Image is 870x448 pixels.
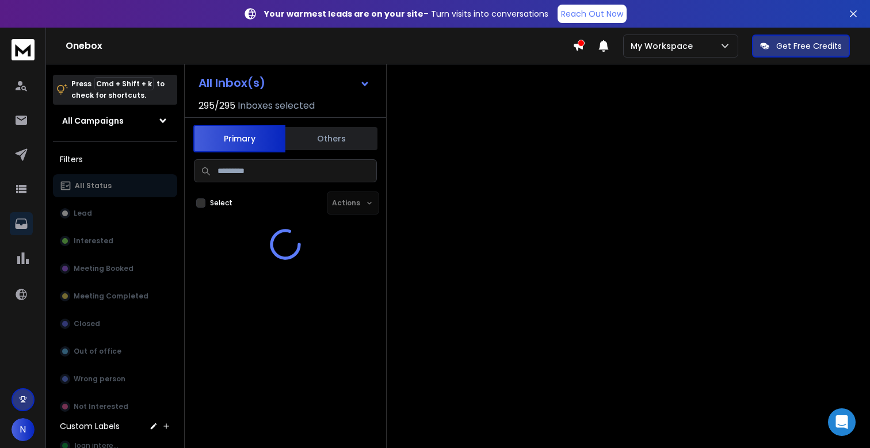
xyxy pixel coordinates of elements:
[12,418,35,441] button: N
[776,40,842,52] p: Get Free Credits
[199,77,265,89] h1: All Inbox(s)
[238,99,315,113] h3: Inboxes selected
[752,35,850,58] button: Get Free Credits
[53,109,177,132] button: All Campaigns
[828,408,856,436] div: Open Intercom Messenger
[264,8,548,20] p: – Turn visits into conversations
[558,5,627,23] a: Reach Out Now
[264,8,423,20] strong: Your warmest leads are on your site
[12,39,35,60] img: logo
[199,99,235,113] span: 295 / 295
[62,115,124,127] h1: All Campaigns
[60,420,120,432] h3: Custom Labels
[94,77,154,90] span: Cmd + Shift + k
[193,125,285,152] button: Primary
[53,151,177,167] h3: Filters
[285,126,377,151] button: Others
[631,40,697,52] p: My Workspace
[189,71,379,94] button: All Inbox(s)
[71,78,165,101] p: Press to check for shortcuts.
[66,39,573,53] h1: Onebox
[561,8,623,20] p: Reach Out Now
[210,198,232,208] label: Select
